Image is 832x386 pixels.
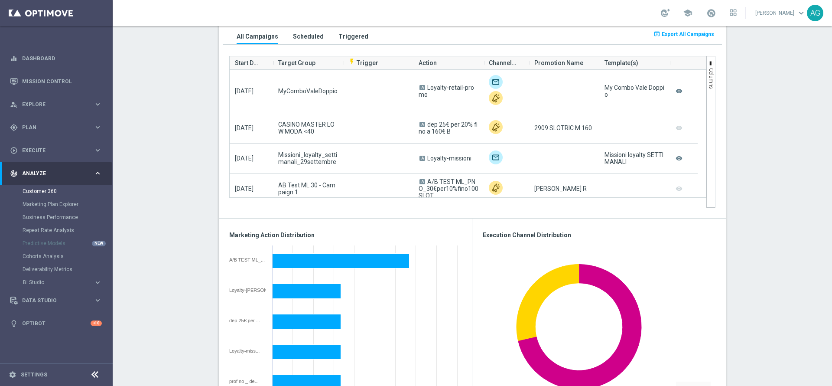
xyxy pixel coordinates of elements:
[293,33,324,40] h3: Scheduled
[675,153,683,164] i: remove_red_eye
[94,296,102,304] i: keyboard_arrow_right
[683,8,692,18] span: school
[336,28,370,44] button: Triggered
[10,147,102,154] button: play_circle_outline Execute keyboard_arrow_right
[604,54,638,72] span: Template(s)
[483,231,715,239] h3: Execution Channel Distribution
[10,101,18,108] i: person_search
[278,151,338,165] span: Missioni_loyalty_settimanali_29settembre
[10,101,102,108] button: person_search Explore keyboard_arrow_right
[10,124,18,131] i: gps_fixed
[91,321,102,326] div: +10
[10,147,94,154] div: Execute
[652,28,715,40] button: open_in_browser Export All Campaigns
[278,88,338,95] span: MyComboValeDoppio
[23,266,90,273] a: Deliverability Metrics
[22,70,102,93] a: Mission Control
[278,182,338,196] span: AB Test ML 30 - Campaign 1
[10,297,102,304] button: Data Studio keyboard_arrow_right
[10,101,94,108] div: Explore
[234,28,280,44] button: All Campaigns
[662,31,714,37] span: Export All Campaigns
[23,280,85,285] span: BI Studio
[23,250,112,263] div: Cohorts Analysis
[653,30,660,37] i: open_in_browser
[22,102,94,107] span: Explore
[94,146,102,154] i: keyboard_arrow_right
[229,288,266,293] div: Loyalty-retail-promo
[10,47,102,70] div: Dashboard
[23,227,90,234] a: Repeat Rate Analysis
[229,318,266,323] div: dep 25€ per 20% fino a 160€ B
[796,8,806,18] span: keyboard_arrow_down
[9,371,16,379] i: settings
[21,372,47,377] a: Settings
[23,253,90,260] a: Cohorts Analysis
[22,47,102,70] a: Dashboard
[708,68,714,89] span: Columns
[10,320,102,327] button: lightbulb Optibot +10
[604,151,664,165] div: Missioni loyalty SETTIMANALI
[23,201,90,208] a: Marketing Plan Explorer
[10,70,102,93] div: Mission Control
[10,320,18,327] i: lightbulb
[419,178,478,199] span: A/B TEST ML_PNO_30€per10%fino100SLOT
[427,155,471,162] span: Loyalty-missioni
[23,185,112,198] div: Customer 360
[10,170,18,177] i: track_changes
[419,122,425,127] span: A
[10,170,94,177] div: Analyze
[23,276,112,289] div: BI Studio
[23,214,90,221] a: Business Performance
[235,124,253,131] span: [DATE]
[419,121,478,135] span: dep 25€ per 20% fino a 160€ B
[338,33,368,40] h3: Triggered
[348,58,355,65] i: flash_on
[489,150,503,164] img: Optimail
[675,85,683,97] i: remove_red_eye
[489,120,503,134] img: Other
[10,78,102,85] button: Mission Control
[10,147,18,154] i: play_circle_outline
[92,241,106,246] div: NEW
[534,124,592,131] span: 2909 SLOTRIC M 160
[489,181,503,195] img: Other
[489,75,503,89] img: Optimail
[419,54,437,72] span: Action
[23,279,102,286] div: BI Studio keyboard_arrow_right
[22,312,91,335] a: Optibot
[237,33,278,40] h3: All Campaigns
[807,5,823,21] div: AG
[10,55,18,62] i: equalizer
[229,379,266,384] div: prof no _ dep up to 50€
[22,298,94,303] span: Data Studio
[10,55,102,62] button: equalizer Dashboard
[419,85,425,90] span: A
[10,124,94,131] div: Plan
[235,88,253,95] span: [DATE]
[229,231,461,239] h3: Marketing Action Distribution
[22,125,94,130] span: Plan
[94,169,102,177] i: keyboard_arrow_right
[10,170,102,177] button: track_changes Analyze keyboard_arrow_right
[291,28,326,44] button: Scheduled
[10,124,102,131] button: gps_fixed Plan keyboard_arrow_right
[489,91,503,105] div: Other
[10,312,102,335] div: Optibot
[419,156,425,161] span: A
[23,211,112,224] div: Business Performance
[23,237,112,250] div: Predictive Models
[22,148,94,153] span: Execute
[419,84,474,98] span: Loyalty-retail-promo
